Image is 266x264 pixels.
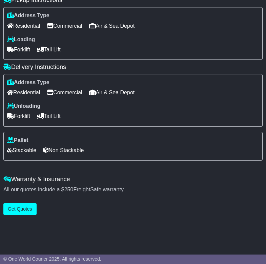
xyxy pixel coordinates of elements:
h4: Delivery Instructions [3,64,263,71]
button: Get Quotes [3,203,37,215]
span: Forklift [7,111,30,121]
label: Pallet [7,137,28,143]
span: 250 [64,187,74,192]
div: All our quotes include a $ FreightSafe warranty. [3,186,263,193]
span: Forklift [7,44,30,55]
span: Residential [7,21,40,31]
span: Non Stackable [43,145,84,155]
label: Unloading [7,103,40,109]
span: Commercial [47,87,82,98]
h4: Warranty & Insurance [3,176,263,183]
label: Address Type [7,12,49,19]
span: Air & Sea Depot [89,21,135,31]
label: Loading [7,36,35,43]
span: Commercial [47,21,82,31]
label: Address Type [7,79,49,86]
span: Tail Lift [37,44,61,55]
span: Residential [7,87,40,98]
span: Air & Sea Depot [89,87,135,98]
span: © One World Courier 2025. All rights reserved. [3,256,101,262]
span: Tail Lift [37,111,61,121]
span: Stackable [7,145,36,155]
